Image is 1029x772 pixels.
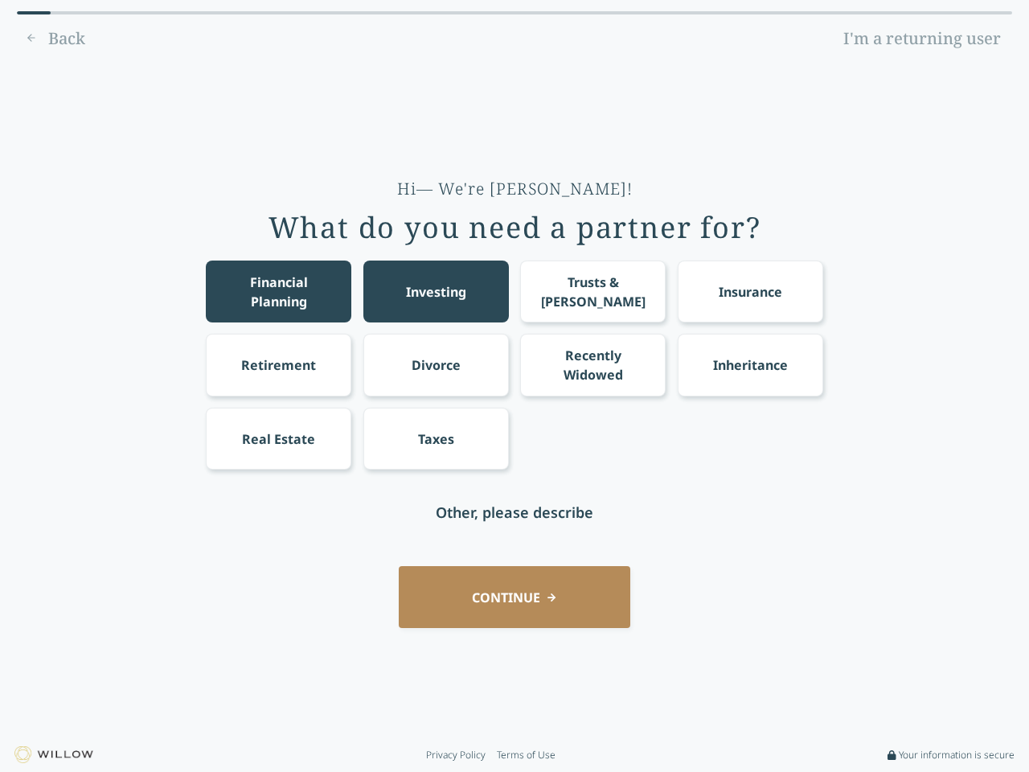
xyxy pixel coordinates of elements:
[713,355,788,375] div: Inheritance
[221,273,337,311] div: Financial Planning
[535,346,651,384] div: Recently Widowed
[426,749,486,762] a: Privacy Policy
[899,749,1015,762] span: Your information is secure
[17,11,51,14] div: 0% complete
[242,429,315,449] div: Real Estate
[535,273,651,311] div: Trusts & [PERSON_NAME]
[269,211,761,244] div: What do you need a partner for?
[406,282,466,302] div: Investing
[241,355,316,375] div: Retirement
[412,355,461,375] div: Divorce
[497,749,555,762] a: Terms of Use
[832,26,1012,51] a: I'm a returning user
[418,429,454,449] div: Taxes
[399,566,630,628] button: CONTINUE
[14,746,93,763] img: Willow logo
[719,282,782,302] div: Insurance
[436,501,593,524] div: Other, please describe
[397,178,633,200] div: Hi— We're [PERSON_NAME]!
